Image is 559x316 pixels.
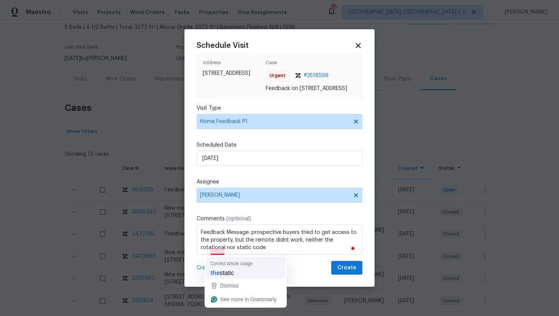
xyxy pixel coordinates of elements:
input: M/D/YYYY [197,151,362,166]
img: Zendesk Logo Icon [295,73,301,78]
span: Create [337,263,356,273]
span: Feedback on [STREET_ADDRESS] [266,85,356,92]
span: Home Feedback P1 [200,118,348,125]
span: Create and schedule another [197,264,270,272]
button: Create [331,261,362,275]
textarea: To enrich screen reader interactions, please activate Accessibility in Grammarly extension settings [197,224,362,255]
label: Visit Type [197,104,362,112]
span: [STREET_ADDRESS] [203,70,263,77]
span: Schedule Visit [197,42,249,49]
span: # 3518599 [304,72,329,79]
label: Scheduled Date [197,141,362,149]
span: Close [354,41,362,50]
span: Address [203,59,263,70]
span: [PERSON_NAME] [200,192,349,198]
span: Urgent [270,72,289,79]
label: Comments [197,215,362,223]
span: (optional) [226,216,251,221]
label: Assignee [197,178,362,186]
span: Case [266,59,356,70]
